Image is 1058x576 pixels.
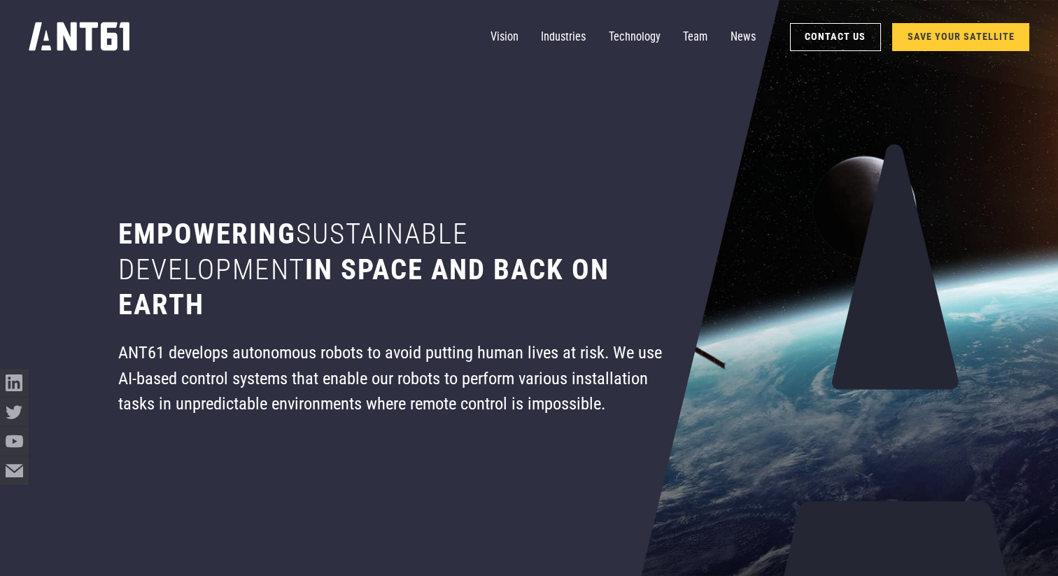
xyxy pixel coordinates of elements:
[118,340,669,417] div: ANT61 develops autonomous robots to avoid putting human lives at risk. We use AI-based control sy...
[609,23,661,52] a: Technology
[118,217,468,286] span: sustainable development
[118,216,669,323] h1: Empowering in space and back on earth
[683,23,707,52] a: Team
[491,23,519,52] a: Vision
[790,23,881,51] a: Contact Us
[892,23,1029,51] a: SAVE YOUR SATELLITE
[541,23,586,52] a: Industries
[731,23,756,52] a: News
[29,18,130,57] a: home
